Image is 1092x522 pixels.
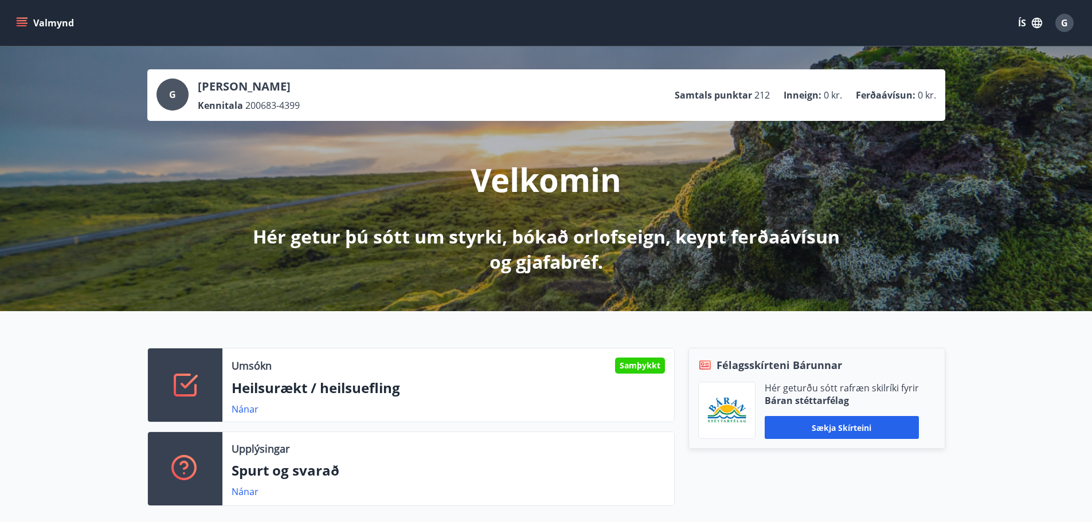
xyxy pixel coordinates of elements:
[232,461,665,480] p: Spurt og svarað
[856,89,915,101] p: Ferðaávísun :
[765,382,919,394] p: Hér geturðu sótt rafræn skilríki fyrir
[232,485,259,498] a: Nánar
[918,89,936,101] span: 0 kr.
[198,79,300,95] p: [PERSON_NAME]
[615,358,665,374] div: Samþykkt
[824,89,842,101] span: 0 kr.
[1012,13,1048,33] button: ÍS
[471,158,621,201] p: Velkomin
[14,13,79,33] button: menu
[707,397,746,424] img: Bz2lGXKH3FXEIQKvoQ8VL0Fr0uCiWgfgA3I6fSs8.png
[765,416,919,439] button: Sækja skírteini
[232,441,289,456] p: Upplýsingar
[675,89,752,101] p: Samtals punktar
[232,358,272,373] p: Umsókn
[245,99,300,112] span: 200683-4399
[232,403,259,415] a: Nánar
[1051,9,1078,37] button: G
[232,378,665,398] p: Heilsurækt / heilsuefling
[1061,17,1068,29] span: G
[198,99,243,112] p: Kennitala
[169,88,176,101] span: G
[765,394,919,407] p: Báran stéttarfélag
[244,224,849,274] p: Hér getur þú sótt um styrki, bókað orlofseign, keypt ferðaávísun og gjafabréf.
[784,89,821,101] p: Inneign :
[717,358,842,372] span: Félagsskírteni Bárunnar
[754,89,770,101] span: 212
